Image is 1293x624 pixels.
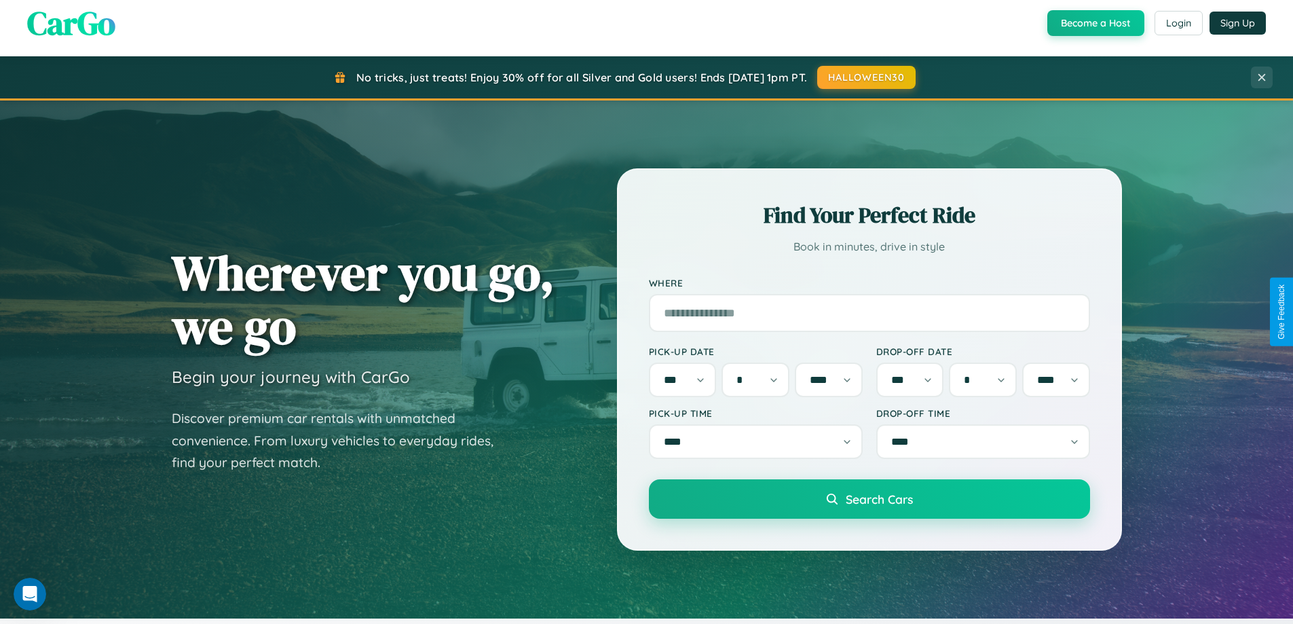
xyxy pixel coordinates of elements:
span: No tricks, just treats! Enjoy 30% off for all Silver and Gold users! Ends [DATE] 1pm PT. [356,71,807,84]
button: Search Cars [649,479,1090,519]
button: Login [1155,11,1203,35]
button: HALLOWEEN30 [817,66,916,89]
p: Book in minutes, drive in style [649,237,1090,257]
iframe: Intercom live chat [14,578,46,610]
label: Drop-off Time [876,407,1090,419]
button: Sign Up [1210,12,1266,35]
p: Discover premium car rentals with unmatched convenience. From luxury vehicles to everyday rides, ... [172,407,511,474]
div: Give Feedback [1277,285,1286,339]
label: Drop-off Date [876,346,1090,357]
h3: Begin your journey with CarGo [172,367,410,387]
label: Pick-up Time [649,407,863,419]
span: CarGo [27,1,115,45]
label: Where [649,277,1090,289]
h1: Wherever you go, we go [172,246,555,353]
label: Pick-up Date [649,346,863,357]
button: Become a Host [1047,10,1144,36]
h2: Find Your Perfect Ride [649,200,1090,230]
span: Search Cars [846,492,913,507]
